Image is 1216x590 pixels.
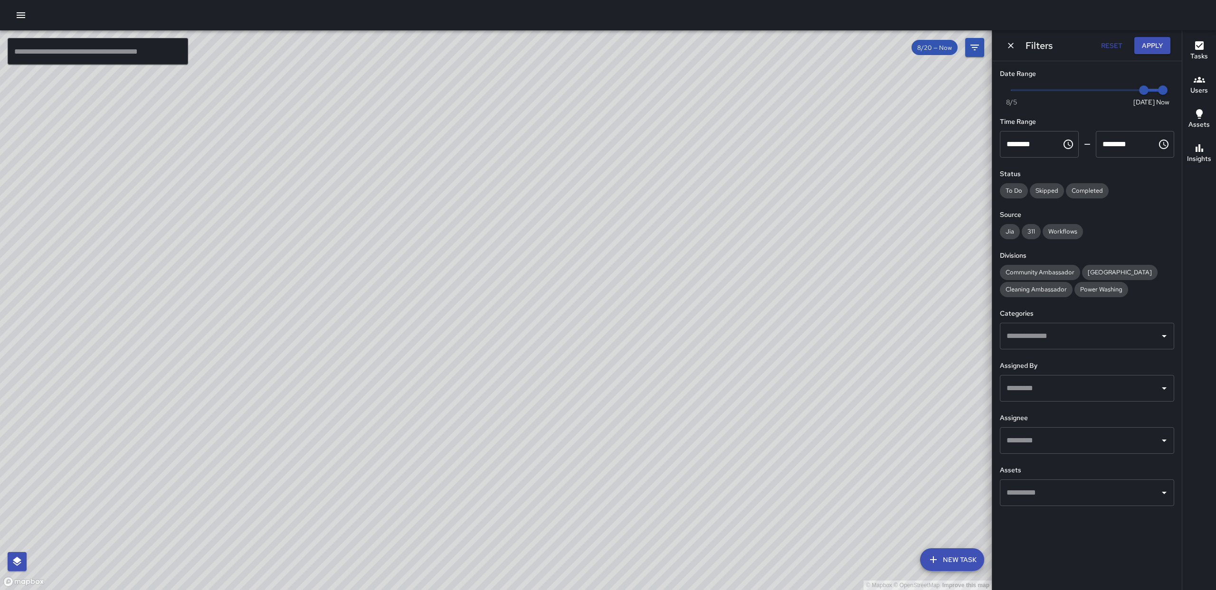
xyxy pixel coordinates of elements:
[1190,51,1208,62] h6: Tasks
[1154,135,1173,154] button: Choose time, selected time is 11:59 PM
[1000,282,1073,297] div: Cleaning Ambassador
[1000,265,1080,280] div: Community Ambassador
[1182,34,1216,68] button: Tasks
[1000,187,1028,195] span: To Do
[1190,85,1208,96] h6: Users
[965,38,984,57] button: Filters
[1000,117,1174,127] h6: Time Range
[1000,309,1174,319] h6: Categories
[1000,183,1028,198] div: To Do
[1043,224,1083,239] div: Workflows
[1082,268,1158,276] span: [GEOGRAPHIC_DATA]
[1158,486,1171,499] button: Open
[1188,120,1210,130] h6: Assets
[920,548,984,571] button: New Task
[1158,434,1171,447] button: Open
[1158,329,1171,343] button: Open
[1059,135,1078,154] button: Choose time, selected time is 12:00 AM
[1096,37,1127,55] button: Reset
[1000,268,1080,276] span: Community Ambassador
[1000,413,1174,423] h6: Assignee
[1066,183,1109,198] div: Completed
[1066,187,1109,195] span: Completed
[1182,68,1216,103] button: Users
[1006,97,1017,107] span: 8/5
[1074,282,1128,297] div: Power Washing
[1004,38,1018,53] button: Dismiss
[1134,37,1170,55] button: Apply
[1043,227,1083,235] span: Workflows
[1030,183,1064,198] div: Skipped
[1000,69,1174,79] h6: Date Range
[1074,285,1128,293] span: Power Washing
[1022,224,1041,239] div: 311
[1030,187,1064,195] span: Skipped
[1082,265,1158,280] div: [GEOGRAPHIC_DATA]
[1000,210,1174,220] h6: Source
[1022,227,1041,235] span: 311
[912,44,958,52] span: 8/20 — Now
[1026,38,1053,53] h6: Filters
[1000,361,1174,371] h6: Assigned By
[1000,227,1020,235] span: Jia
[1000,224,1020,239] div: Jia
[1182,137,1216,171] button: Insights
[1187,154,1211,164] h6: Insights
[1000,169,1174,179] h6: Status
[1000,465,1174,476] h6: Assets
[1000,251,1174,261] h6: Divisions
[1000,285,1073,293] span: Cleaning Ambassador
[1182,103,1216,137] button: Assets
[1133,97,1155,107] span: [DATE]
[1156,97,1169,107] span: Now
[1158,382,1171,395] button: Open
